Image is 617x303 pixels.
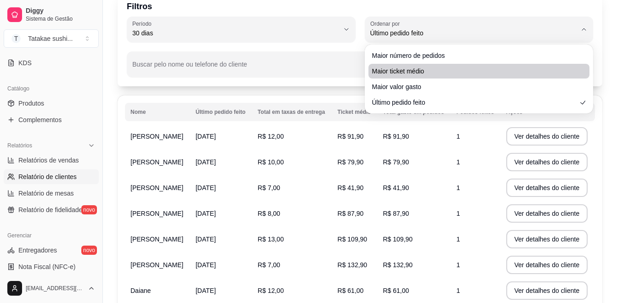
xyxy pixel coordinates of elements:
[130,287,151,294] span: Daiane
[383,261,413,269] span: R$ 132,90
[132,20,154,28] label: Período
[506,281,588,300] button: Ver detalhes do cliente
[190,103,252,121] th: Último pedido feito
[338,287,364,294] span: R$ 61,00
[457,210,460,217] span: 1
[506,256,588,274] button: Ver detalhes do cliente
[4,228,99,243] div: Gerenciar
[457,287,460,294] span: 1
[28,34,73,43] div: Tatakae sushi ...
[457,158,460,166] span: 1
[506,127,588,146] button: Ver detalhes do cliente
[370,28,577,38] span: Último pedido feito
[258,184,280,191] span: R$ 7,00
[506,230,588,248] button: Ver detalhes do cliente
[370,20,403,28] label: Ordenar por
[383,210,409,217] span: R$ 87,90
[338,236,368,243] span: R$ 109,90
[338,158,364,166] span: R$ 79,90
[258,236,284,243] span: R$ 13,00
[18,115,62,124] span: Complementos
[18,205,82,214] span: Relatório de fidelidade
[130,184,183,191] span: [PERSON_NAME]
[18,99,44,108] span: Produtos
[383,133,409,140] span: R$ 91,90
[26,285,84,292] span: [EMAIL_ADDRESS][DOMAIN_NAME]
[332,103,378,121] th: Ticket médio
[372,67,577,76] span: Maior ticket médio
[125,103,190,121] th: Nome
[196,158,216,166] span: [DATE]
[372,82,577,91] span: Maior valor gasto
[18,172,77,181] span: Relatório de clientes
[132,28,339,38] span: 30 dias
[338,210,364,217] span: R$ 87,90
[196,210,216,217] span: [DATE]
[130,133,183,140] span: [PERSON_NAME]
[457,133,460,140] span: 1
[383,184,409,191] span: R$ 41,90
[26,15,95,22] span: Sistema de Gestão
[196,236,216,243] span: [DATE]
[132,63,536,73] input: Buscar pelo nome ou telefone do cliente
[196,287,216,294] span: [DATE]
[18,189,74,198] span: Relatório de mesas
[18,58,32,67] span: KDS
[506,153,588,171] button: Ver detalhes do cliente
[196,261,216,269] span: [DATE]
[18,156,79,165] span: Relatórios de vendas
[383,287,409,294] span: R$ 61,00
[457,184,460,191] span: 1
[372,98,577,107] span: Último pedido feito
[258,261,280,269] span: R$ 7,00
[506,179,588,197] button: Ver detalhes do cliente
[258,210,280,217] span: R$ 8,00
[258,158,284,166] span: R$ 10,00
[338,261,368,269] span: R$ 132,90
[258,287,284,294] span: R$ 12,00
[130,261,183,269] span: [PERSON_NAME]
[4,81,99,96] div: Catálogo
[372,51,577,60] span: Maior número de pedidos
[18,246,57,255] span: Entregadores
[457,261,460,269] span: 1
[252,103,332,121] th: Total em taxas de entrega
[130,158,183,166] span: [PERSON_NAME]
[383,158,409,166] span: R$ 79,90
[130,236,183,243] span: [PERSON_NAME]
[383,236,413,243] span: R$ 109,90
[7,142,32,149] span: Relatórios
[457,236,460,243] span: 1
[130,210,183,217] span: [PERSON_NAME]
[18,262,75,271] span: Nota Fiscal (NFC-e)
[506,204,588,223] button: Ver detalhes do cliente
[11,34,21,43] span: T
[338,133,364,140] span: R$ 91,90
[338,184,364,191] span: R$ 41,90
[4,29,99,48] button: Select a team
[196,133,216,140] span: [DATE]
[26,7,95,15] span: Diggy
[258,133,284,140] span: R$ 12,00
[196,184,216,191] span: [DATE]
